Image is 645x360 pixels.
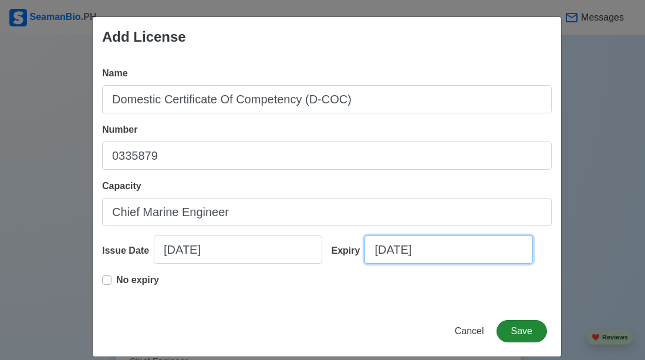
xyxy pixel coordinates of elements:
div: Expiry [332,244,365,258]
p: No expiry [116,273,159,287]
span: Number [102,125,137,134]
div: Issue Date [102,244,154,258]
button: Cancel [447,320,492,342]
input: Ex: Master [102,198,552,226]
button: Save [497,320,547,342]
input: Ex: EMM1234567890 [102,142,552,170]
span: Capacity [102,181,141,191]
span: Name [102,68,128,78]
span: Cancel [455,326,484,336]
div: Add License [102,26,186,48]
input: Ex: National Certificate of Competency [102,85,552,113]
